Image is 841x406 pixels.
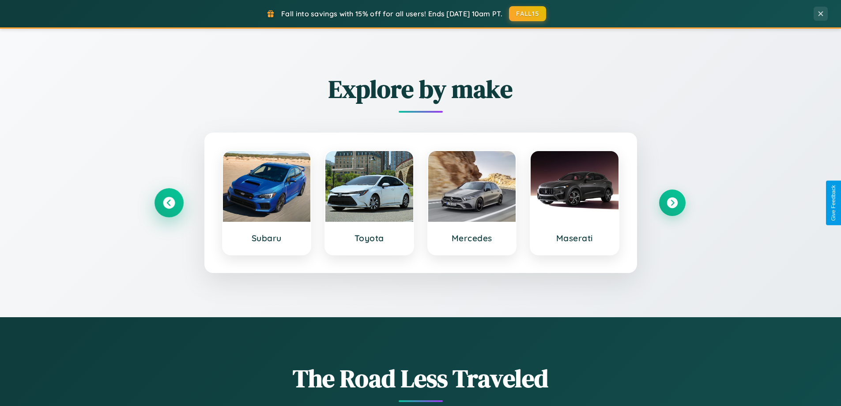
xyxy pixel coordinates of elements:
[281,9,502,18] span: Fall into savings with 15% off for all users! Ends [DATE] 10am PT.
[830,185,837,221] div: Give Feedback
[232,233,302,243] h3: Subaru
[509,6,546,21] button: FALL15
[334,233,404,243] h3: Toyota
[437,233,507,243] h3: Mercedes
[156,361,686,395] h1: The Road Less Traveled
[539,233,610,243] h3: Maserati
[156,72,686,106] h2: Explore by make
